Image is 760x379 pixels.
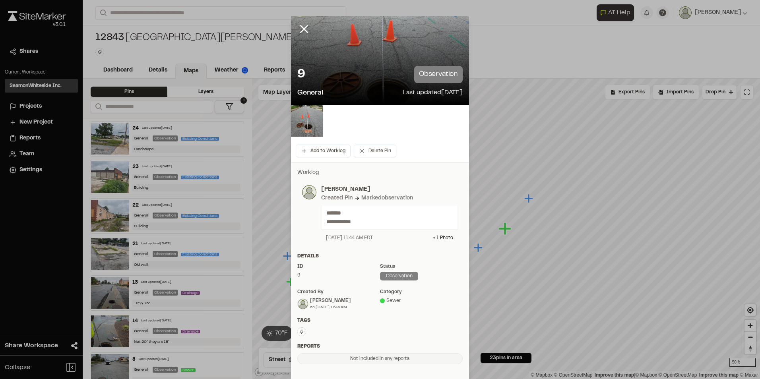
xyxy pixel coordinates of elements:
[326,234,373,242] div: [DATE] 11:44 AM EDT
[297,343,463,350] div: Reports
[297,263,380,270] div: ID
[380,297,463,304] div: Sewer
[297,317,463,324] div: Tags
[361,194,413,203] div: Marked observation
[380,272,418,280] div: observation
[414,66,463,83] p: observation
[310,297,351,304] div: [PERSON_NAME]
[380,288,463,296] div: category
[297,327,306,336] button: Edit Tags
[298,299,308,309] img: Morgan Beumee
[354,145,396,157] button: Delete Pin
[310,304,351,310] div: on [DATE] 11:44 AM
[302,185,316,199] img: photo
[321,185,458,194] p: [PERSON_NAME]
[297,353,463,364] div: Not included in any reports.
[321,194,353,203] div: Created Pin
[296,145,351,157] button: Add to Worklog
[297,272,380,279] div: 9
[297,67,305,83] p: 9
[297,168,463,177] p: Worklog
[291,105,323,137] img: file
[433,234,453,242] div: + 1 Photo
[297,288,380,296] div: Created by
[297,88,323,99] p: General
[297,253,463,260] div: Details
[380,263,463,270] div: Status
[403,88,463,99] p: Last updated [DATE]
